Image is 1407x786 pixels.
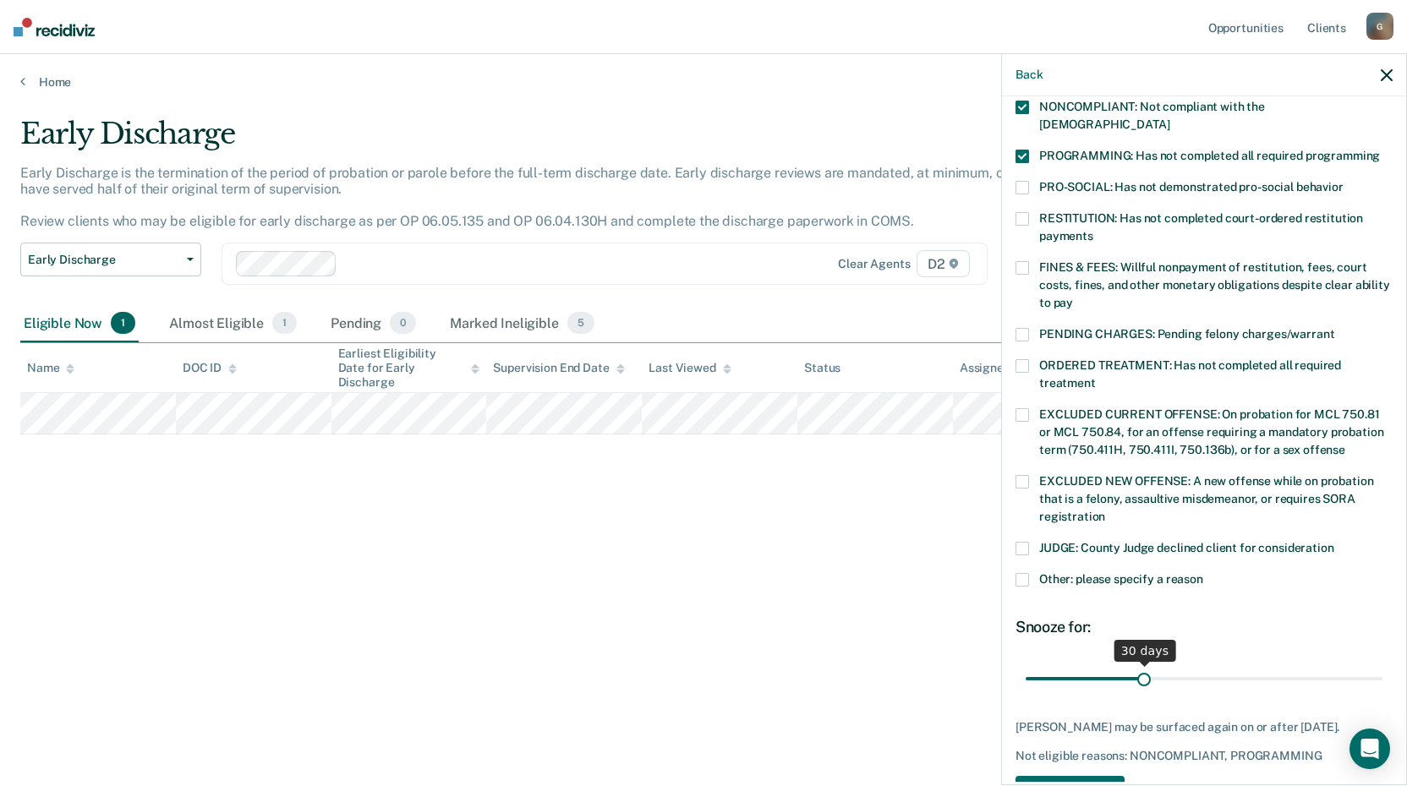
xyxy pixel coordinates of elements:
[183,361,237,375] div: DOC ID
[390,312,416,334] span: 0
[1039,541,1334,554] span: JUDGE: County Judge declined client for consideration
[20,74,1387,90] a: Home
[493,361,624,375] div: Supervision End Date
[804,361,840,375] div: Status
[327,305,419,342] div: Pending
[1039,572,1203,586] span: Other: please specify a reason
[1039,180,1344,194] span: PRO-SOCIAL: Has not demonstrated pro-social behavior
[1366,13,1393,40] div: G
[1039,211,1363,243] span: RESTITUTION: Has not completed court-ordered restitution payments
[567,312,594,334] span: 5
[1039,260,1390,309] span: FINES & FEES: Willful nonpayment of restitution, fees, court costs, fines, and other monetary obl...
[1039,407,1383,456] span: EXCLUDED CURRENT OFFENSE: On probation for MCL 750.81 or MCL 750.84, for an offense requiring a m...
[649,361,731,375] div: Last Viewed
[1350,729,1390,769] div: Open Intercom Messenger
[1016,720,1393,734] div: [PERSON_NAME] may be surfaced again on or after [DATE].
[27,361,74,375] div: Name
[20,117,1076,165] div: Early Discharge
[960,361,1039,375] div: Assigned to
[20,305,139,342] div: Eligible Now
[1039,327,1334,341] span: PENDING CHARGES: Pending felony charges/warrant
[1016,68,1043,82] button: Back
[1114,640,1176,662] div: 30 days
[1016,749,1393,763] div: Not eligible reasons: NONCOMPLIANT, PROGRAMMING
[338,347,480,389] div: Earliest Eligibility Date for Early Discharge
[1039,358,1341,390] span: ORDERED TREATMENT: Has not completed all required treatment
[111,312,135,334] span: 1
[1039,474,1373,523] span: EXCLUDED NEW OFFENSE: A new offense while on probation that is a felony, assaultive misdemeanor, ...
[14,18,95,36] img: Recidiviz
[917,250,970,277] span: D2
[446,305,598,342] div: Marked Ineligible
[28,253,180,267] span: Early Discharge
[1039,149,1380,162] span: PROGRAMMING: Has not completed all required programming
[20,165,1070,230] p: Early Discharge is the termination of the period of probation or parole before the full-term disc...
[1016,618,1393,636] div: Snooze for:
[838,257,910,271] div: Clear agents
[166,305,300,342] div: Almost Eligible
[272,312,297,334] span: 1
[1039,100,1265,131] span: NONCOMPLIANT: Not compliant with the [DEMOGRAPHIC_DATA]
